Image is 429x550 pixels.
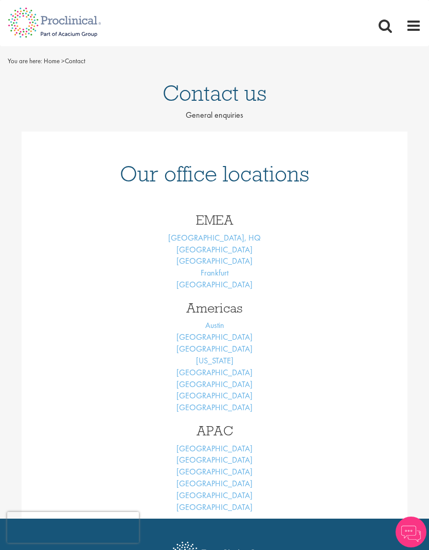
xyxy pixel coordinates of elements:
a: [GEOGRAPHIC_DATA] [176,466,253,477]
iframe: reCAPTCHA [7,512,139,543]
a: [GEOGRAPHIC_DATA] [176,390,253,401]
a: [GEOGRAPHIC_DATA] [176,402,253,413]
a: [GEOGRAPHIC_DATA] [176,502,253,512]
h3: EMEA [37,213,392,227]
a: [GEOGRAPHIC_DATA] [176,343,253,354]
a: [US_STATE] [196,355,234,366]
a: [GEOGRAPHIC_DATA] [176,279,253,290]
a: [GEOGRAPHIC_DATA] [176,454,253,465]
a: Austin [205,320,224,331]
a: [GEOGRAPHIC_DATA] [176,255,253,266]
a: [GEOGRAPHIC_DATA] [176,443,253,454]
a: [GEOGRAPHIC_DATA] [176,244,253,255]
a: Frankfurt [201,267,228,278]
a: [GEOGRAPHIC_DATA] [176,379,253,390]
a: [GEOGRAPHIC_DATA] [176,367,253,378]
h3: APAC [37,424,392,437]
a: [GEOGRAPHIC_DATA] [176,490,253,501]
h1: Our office locations [37,162,392,185]
h3: Americas [37,301,392,315]
a: [GEOGRAPHIC_DATA], HQ [168,232,261,243]
a: [GEOGRAPHIC_DATA] [176,332,253,342]
img: Chatbot [396,517,426,547]
a: [GEOGRAPHIC_DATA] [176,478,253,489]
